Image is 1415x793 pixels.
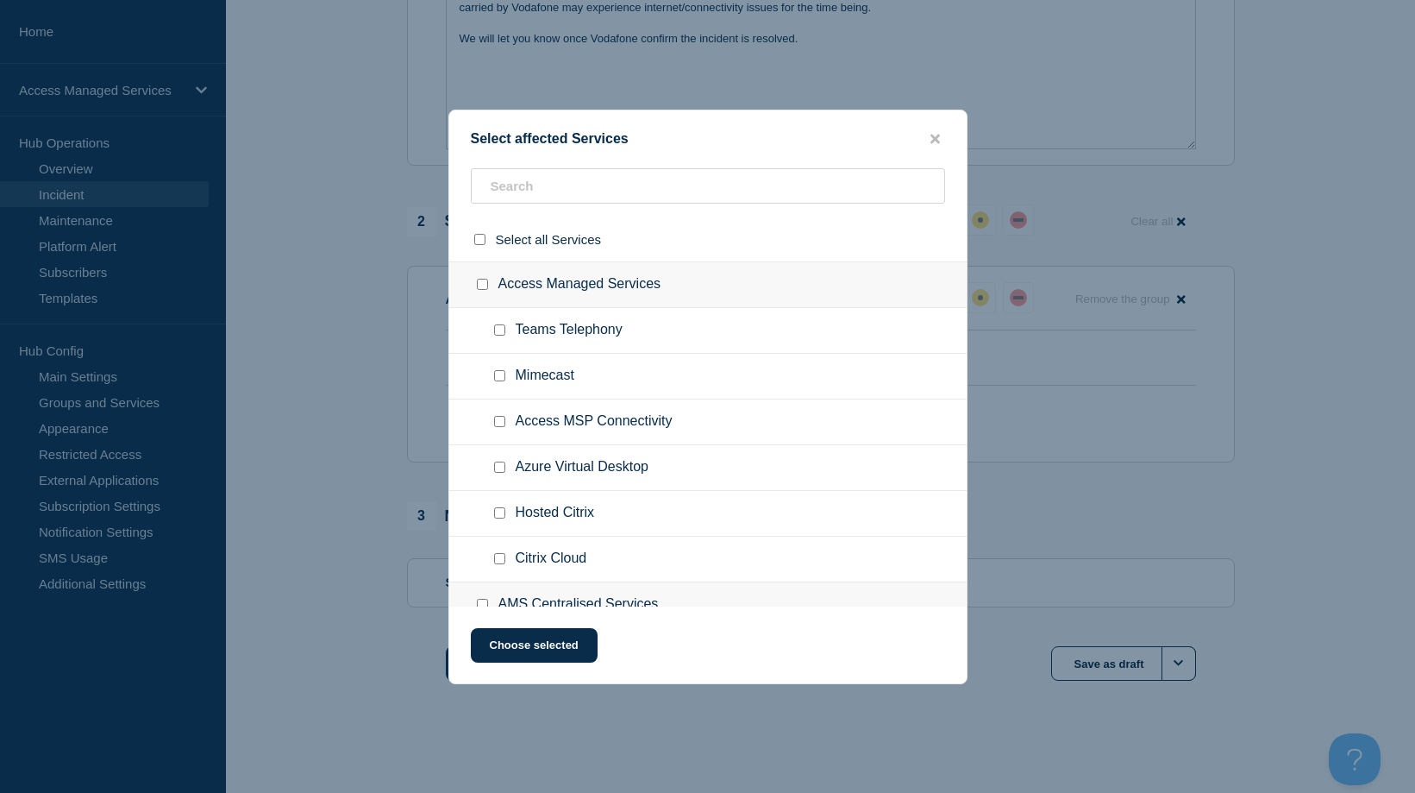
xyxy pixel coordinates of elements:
[494,462,505,473] input: Azure Virtual Desktop checkbox
[449,582,967,628] div: AMS Centralised Services
[516,505,595,522] span: Hosted Citrix
[494,553,505,564] input: Citrix Cloud checkbox
[494,370,505,381] input: Mimecast checkbox
[496,232,602,247] span: Select all Services
[494,324,505,336] input: Teams Telephony checkbox
[449,131,967,148] div: Select affected Services
[474,234,485,245] input: select all checkbox
[516,368,574,385] span: Mimecast
[516,322,623,339] span: Teams Telephony
[477,279,488,290] input: Access Managed Services checkbox
[477,599,488,610] input: AMS Centralised Services checkbox
[449,261,967,308] div: Access Managed Services
[471,168,945,204] input: Search
[516,459,648,476] span: Azure Virtual Desktop
[471,628,598,663] button: Choose selected
[494,507,505,519] input: Hosted Citrix checkbox
[494,416,505,427] input: Access MSP Connectivity checkbox
[925,131,945,148] button: close button
[516,413,673,431] span: Access MSP Connectivity
[516,551,587,568] span: Citrix Cloud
